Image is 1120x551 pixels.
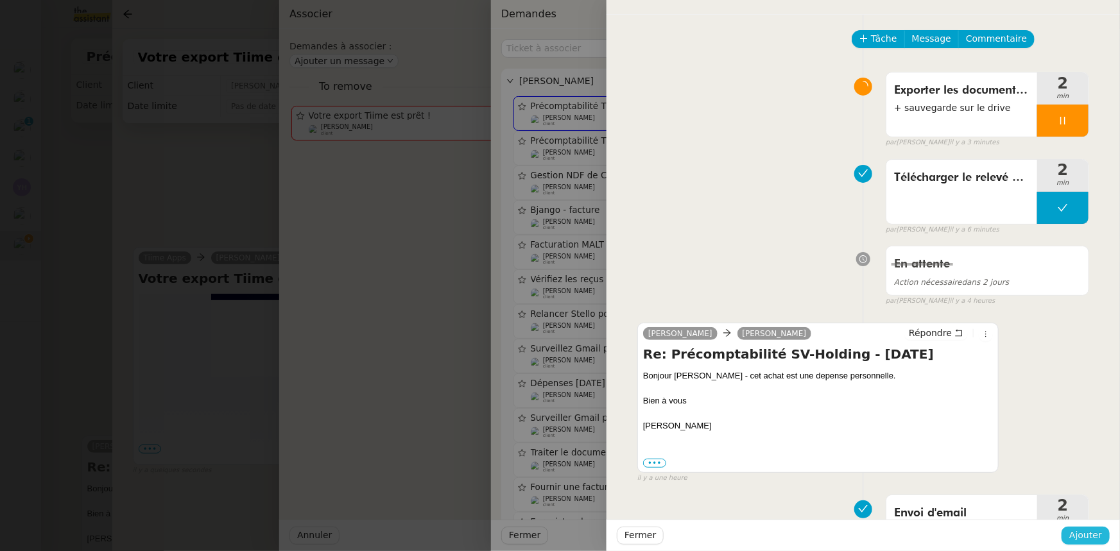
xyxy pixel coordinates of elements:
span: Télécharger le relevé Qonto [894,168,1030,187]
button: Répondre [904,326,968,340]
a: [PERSON_NAME] [643,328,718,339]
div: Bonjour [PERSON_NAME] - cet achat est une depense personnelle. [643,369,993,382]
button: Message [904,30,959,48]
span: il y a 3 minutes [950,137,999,148]
span: min [1037,91,1089,102]
small: [PERSON_NAME] [886,296,995,307]
small: [PERSON_NAME] [886,137,999,148]
span: 2 [1037,76,1089,91]
span: Commentaire [966,31,1027,46]
small: [PERSON_NAME] [886,225,999,235]
span: + sauvegarde sur le drive [894,101,1030,115]
span: par [886,137,897,148]
span: [PERSON_NAME] [743,329,807,338]
label: ••• [643,459,666,468]
span: il y a 4 heures [950,296,995,307]
span: par [886,225,897,235]
span: Ajouter [1069,528,1102,543]
span: Action nécessaire [894,278,962,287]
span: 2 [1037,498,1089,513]
span: Répondre [909,326,952,339]
h4: Re: Précomptabilité SV-Holding - [DATE] [643,345,993,363]
span: Fermer [625,528,656,543]
div: [PERSON_NAME] [643,420,993,432]
button: Fermer [617,527,664,545]
span: min [1037,513,1089,524]
span: Exporter les documents de [PERSON_NAME] [894,81,1030,100]
span: min [1037,178,1089,189]
span: En attente [894,259,950,270]
div: Bien à vous [643,394,993,407]
button: Tâche [852,30,905,48]
button: Commentaire [958,30,1035,48]
span: il y a une heure [637,473,687,484]
span: Envoi d'email [894,504,1030,523]
button: Ajouter [1062,527,1110,545]
span: par [886,296,897,307]
span: Tâche [871,31,897,46]
span: dans 2 jours [894,278,1009,287]
span: 2 [1037,162,1089,178]
span: il y a 6 minutes [950,225,999,235]
span: Message [912,31,951,46]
